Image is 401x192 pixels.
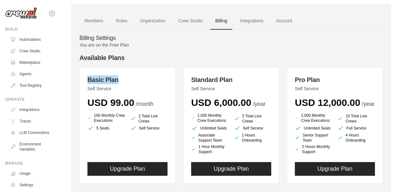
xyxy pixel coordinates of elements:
li: Associate Support Team [191,133,229,143]
h4: Billing Settings [79,35,383,42]
span: /year [362,101,375,107]
li: 5 Seats [87,125,125,131]
li: 10 Total Live Crews [338,114,375,124]
a: Billing [210,12,232,30]
a: Environment Variables [8,139,56,154]
span: USD 6,000.00 [191,97,251,108]
li: 4 Hours Onboarding [338,133,375,143]
a: Roles [111,12,132,30]
a: Account [271,12,297,30]
a: Members [79,12,108,30]
button: Upgrade Plan [87,162,167,176]
a: Integrations [235,12,268,30]
li: Unlimited Seats [295,125,332,131]
li: Full Service [338,125,375,131]
a: Settings [8,180,56,190]
p: Self Service [87,85,167,92]
li: 1 Hour Monthly Support [191,144,229,154]
a: Marketplace [8,57,56,68]
li: 2 Hours Onboarding [234,133,271,143]
h4: Available Plans [79,53,383,62]
button: Upgrade Plan [295,162,375,176]
a: Agents [8,69,56,79]
a: Crew Studio [8,46,56,56]
span: /month [136,101,153,107]
a: Crew Studio [173,12,208,30]
li: 100 Monthly Crew Executions [87,112,125,124]
li: Unlimited Seats [191,125,229,131]
img: Logo [5,7,37,19]
li: 2 Total Live Crews [130,114,168,124]
li: Self Service [234,125,271,131]
span: USD 99.00 [87,97,134,108]
h3: Pro Plan [295,75,375,84]
a: Tool Registry [8,80,56,91]
li: 5 Total Live Crews [234,114,271,124]
li: 2 Hours Monthly Support [295,144,332,154]
span: /year [253,101,265,107]
button: Upgrade Plan [191,162,271,176]
li: Self Service [130,125,168,131]
p: You are on the Free Plan [79,42,383,48]
p: Self Service [295,85,375,92]
a: LLM Connections [8,128,56,138]
li: Senior Support Team [295,133,332,143]
h3: Basic Plan [87,75,167,84]
p: Self Service [191,85,271,92]
a: Automations [8,34,56,45]
li: 1,000 Monthly Crew Executions [191,112,229,124]
iframe: Chat Widget [369,161,401,192]
a: Traces [8,116,56,126]
h3: Standard Plan [191,75,271,84]
div: Manage [5,161,56,166]
a: Usage [8,168,56,179]
div: Build [5,27,56,32]
a: Integrations [8,105,56,115]
span: USD 12,000.00 [295,97,360,108]
div: Operate [5,97,56,102]
a: Organization [135,12,170,30]
li: 2,000 Monthly Crew Executions [295,112,332,124]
